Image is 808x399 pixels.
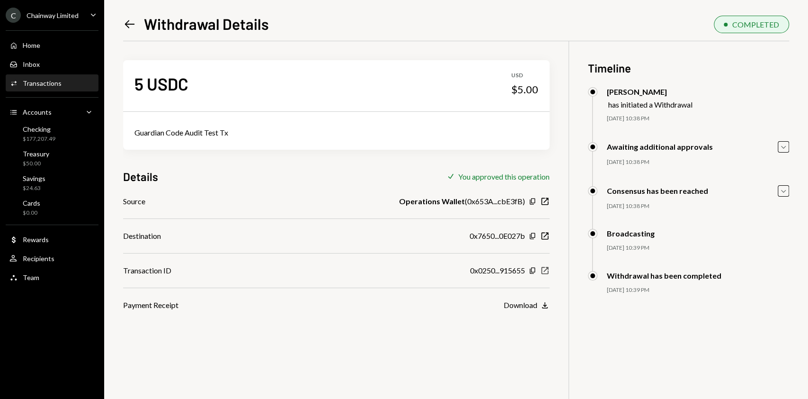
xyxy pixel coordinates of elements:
a: Cards$0.00 [6,196,98,219]
div: Cards [23,199,40,207]
div: Destination [123,230,161,242]
div: $24.63 [23,184,45,192]
div: [DATE] 10:38 PM [607,115,789,123]
a: Savings$24.63 [6,172,98,194]
a: Home [6,36,98,54]
b: Operations Wallet [399,196,465,207]
div: [DATE] 10:38 PM [607,202,789,210]
div: Treasury [23,150,49,158]
div: 0x0250...915655 [470,265,525,276]
div: Source [123,196,145,207]
div: Rewards [23,236,49,244]
a: Treasury$50.00 [6,147,98,170]
div: Withdrawal has been completed [607,271,721,280]
div: has initiated a Withdrawal [608,100,693,109]
div: You approved this operation [458,172,550,181]
div: Accounts [23,108,52,116]
div: Transactions [23,79,62,87]
div: Awaiting additional approvals [607,142,713,151]
div: Team [23,273,39,281]
div: Guardian Code Audit Test Tx [134,127,538,138]
h3: Details [123,169,158,184]
div: 5 USDC [134,73,188,94]
div: Broadcasting [607,229,655,238]
div: $50.00 [23,160,49,168]
div: Chainway Limited [27,11,79,19]
div: Recipients [23,254,54,263]
div: Inbox [23,60,40,68]
a: Team [6,269,98,286]
div: USD [511,72,538,80]
a: Rewards [6,231,98,248]
a: Checking$177,207.49 [6,122,98,145]
div: Consensus has been reached [607,186,708,195]
div: $177,207.49 [23,135,55,143]
div: [PERSON_NAME] [607,87,693,96]
div: [DATE] 10:38 PM [607,158,789,166]
a: Recipients [6,250,98,267]
a: Transactions [6,74,98,91]
div: Transaction ID [123,265,171,276]
div: C [6,8,21,23]
div: [DATE] 10:39 PM [607,244,789,252]
div: ( 0x653A...cbE3fB ) [399,196,525,207]
h3: Timeline [588,60,789,76]
a: Accounts [6,103,98,120]
div: Download [504,300,537,309]
div: [DATE] 10:39 PM [607,286,789,294]
button: Download [504,300,550,311]
div: Savings [23,174,45,182]
div: $0.00 [23,209,40,217]
div: Home [23,41,40,49]
div: Checking [23,125,55,133]
div: Payment Receipt [123,299,178,311]
div: COMPLETED [732,20,779,29]
h1: Withdrawal Details [144,14,269,33]
div: $5.00 [511,83,538,96]
div: 0x7650...0E027b [470,230,525,242]
a: Inbox [6,55,98,73]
